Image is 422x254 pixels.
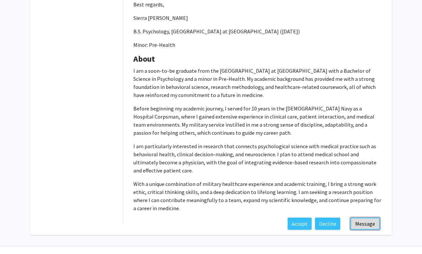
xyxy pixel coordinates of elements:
p: Best regards, [133,0,381,8]
button: Accept [288,218,312,230]
span: I am particularly interested in research that connects psychological science with medical practic... [133,143,377,174]
p: Sierra [PERSON_NAME] [133,14,381,22]
b: About [133,54,155,64]
span: Before beginning my academic journey, I served for 10 years in the [DEMOGRAPHIC_DATA] Navy as a H... [133,105,375,136]
p: I am a soon-to-be graduate from the [GEOGRAPHIC_DATA] at [GEOGRAPHIC_DATA] with a Bachelor of Sci... [133,67,381,99]
span: With a unique combination of military healthcare experience and academic training, I bring a stro... [133,181,382,212]
iframe: Chat [5,224,29,249]
p: B.S. Psychology, [GEOGRAPHIC_DATA] at [GEOGRAPHIC_DATA] ([DATE]) [133,27,381,35]
p: Minor: Pre-Health [133,41,381,49]
button: Message [350,218,380,230]
button: Decline [315,218,340,230]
